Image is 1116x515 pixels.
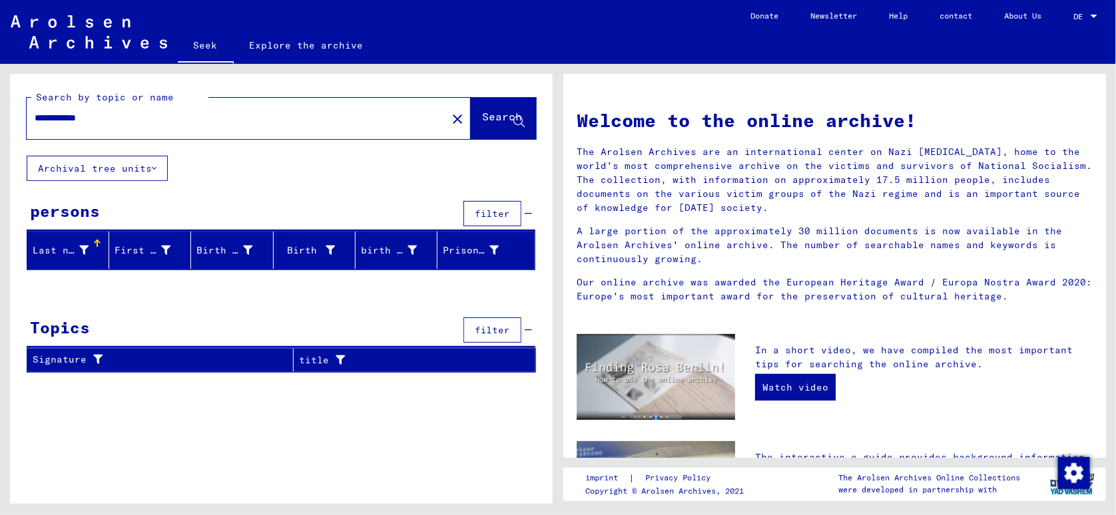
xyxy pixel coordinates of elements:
[1004,11,1041,21] font: About Us
[1058,457,1090,489] img: Change consent
[463,317,521,343] button: filter
[1073,11,1083,21] font: DE
[940,11,972,21] font: contact
[115,244,174,256] font: First name
[33,353,87,365] font: Signature
[27,156,168,181] button: Archival tree units
[838,472,1020,482] font: The Arolsen Archives Online Collections
[755,344,1073,370] font: In a short video, we have compiled the most important tips for searching the online archive.
[27,232,109,269] mat-header-cell: Last name
[577,225,1062,265] font: A large portion of the approximately 30 million documents is now available in the Arolsen Archive...
[36,91,174,103] font: Search by topic or name
[299,349,519,371] div: title
[274,232,356,269] mat-header-cell: Birth
[30,317,90,337] font: Topics
[30,201,100,221] font: persons
[115,240,190,261] div: First name
[471,98,536,139] button: Search
[449,111,465,127] mat-icon: close
[38,162,152,174] font: Archival tree units
[577,276,1092,302] font: Our online archive was awarded the European Heritage Award / Europa Nostra Award 2020: Europe's m...
[577,334,735,421] img: video.jpg
[33,244,87,256] font: Last name
[889,11,908,21] font: Help
[196,240,272,261] div: Birth name
[750,11,778,21] font: Donate
[444,105,471,132] button: Clear
[838,484,997,494] font: were developed in partnership with
[194,39,218,51] font: Seek
[178,29,234,64] a: Seek
[577,146,1092,214] font: The Arolsen Archives are an international center on Nazi [MEDICAL_DATA], home to the world's most...
[443,244,503,256] font: Prisoner #
[463,201,521,226] button: filter
[196,244,256,256] font: Birth name
[762,381,828,393] font: Watch video
[437,232,535,269] mat-header-cell: Prisoner #
[279,240,355,261] div: Birth
[577,108,916,132] font: Welcome to the online archive!
[287,244,317,256] font: Birth
[11,15,167,49] img: Arolsen_neg.svg
[475,208,510,220] font: filter
[586,471,629,485] a: imprint
[586,486,744,496] font: Copyright © Arolsen Archives, 2021
[629,472,635,484] font: |
[1047,467,1097,500] img: yv_logo.png
[299,354,329,366] font: title
[1057,456,1089,488] div: Change consent
[482,110,522,123] font: Search
[234,29,380,61] a: Explore the archive
[586,472,619,482] font: imprint
[475,324,510,336] font: filter
[109,232,191,269] mat-header-cell: First name
[635,471,727,485] a: Privacy Policy
[191,232,273,269] mat-header-cell: Birth name
[250,39,364,51] font: Explore the archive
[646,472,711,482] font: Privacy Policy
[443,240,519,261] div: Prisoner #
[755,374,836,401] a: Watch video
[356,232,437,269] mat-header-cell: birth date
[361,244,421,256] font: birth date
[361,240,437,261] div: birth date
[810,11,857,21] font: Newsletter
[33,240,109,261] div: Last name
[33,349,293,371] div: Signature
